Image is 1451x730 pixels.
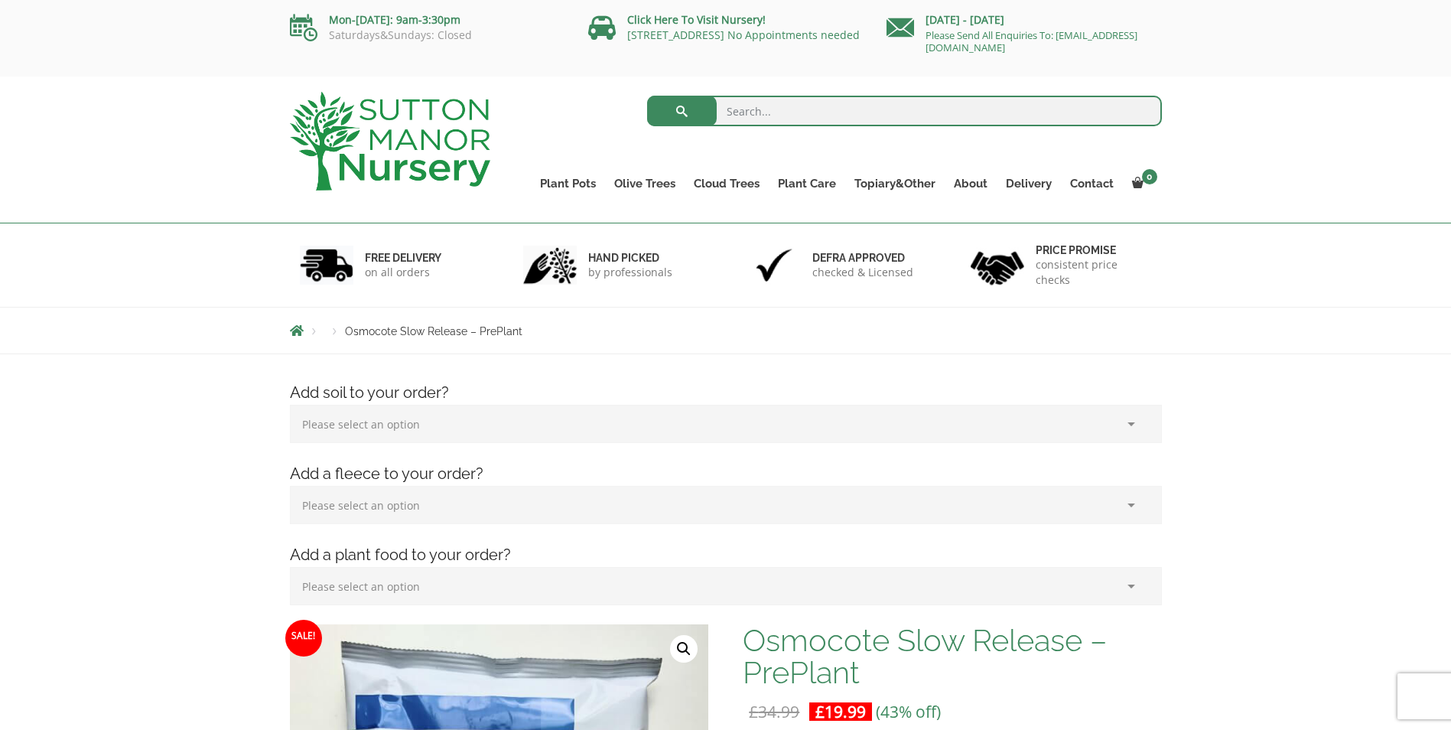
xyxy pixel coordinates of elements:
p: Mon-[DATE]: 9am-3:30pm [290,11,565,29]
p: on all orders [365,265,441,280]
h4: Add a plant food to your order? [278,543,1173,567]
a: Please Send All Enquiries To: [EMAIL_ADDRESS][DOMAIN_NAME] [926,28,1137,54]
p: by professionals [588,265,672,280]
h6: Defra approved [812,251,913,265]
h4: Add soil to your order? [278,381,1173,405]
a: Contact [1061,173,1123,194]
a: 0 [1123,173,1162,194]
img: 2.jpg [523,246,577,285]
p: Saturdays&Sundays: Closed [290,29,565,41]
a: View full-screen image gallery [670,635,698,663]
h6: hand picked [588,251,672,265]
h1: Osmocote Slow Release – PrePlant [743,624,1161,689]
a: Cloud Trees [685,173,769,194]
nav: Breadcrumbs [290,324,1162,337]
h4: Add a fleece to your order? [278,462,1173,486]
input: Search... [647,96,1162,126]
span: £ [749,701,758,722]
p: consistent price checks [1036,257,1152,288]
span: 0 [1142,169,1157,184]
a: Plant Care [769,173,845,194]
bdi: 34.99 [749,701,799,722]
a: About [945,173,997,194]
a: Topiary&Other [845,173,945,194]
h6: FREE DELIVERY [365,251,441,265]
a: [STREET_ADDRESS] No Appointments needed [627,28,860,42]
p: checked & Licensed [812,265,913,280]
a: Click Here To Visit Nursery! [627,12,766,27]
span: (43% off) [876,701,941,722]
h6: Price promise [1036,243,1152,257]
img: 3.jpg [747,246,801,285]
a: Delivery [997,173,1061,194]
span: £ [815,701,825,722]
img: 1.jpg [300,246,353,285]
span: Osmocote Slow Release – PrePlant [345,325,522,337]
span: Sale! [285,620,322,657]
bdi: 19.99 [815,701,866,722]
a: Plant Pots [531,173,605,194]
img: 4.jpg [971,242,1024,288]
img: logo [290,92,490,191]
a: Olive Trees [605,173,685,194]
p: [DATE] - [DATE] [887,11,1162,29]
